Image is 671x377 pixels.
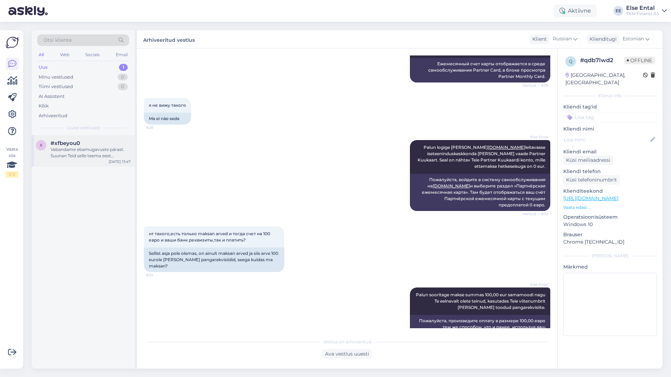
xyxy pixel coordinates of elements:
[433,183,470,188] a: [DOMAIN_NAME]
[39,74,73,81] div: Minu vestlused
[563,253,657,259] div: [PERSON_NAME]
[59,50,71,59] div: Web
[51,140,80,146] span: #xfbeyou0
[563,125,657,133] p: Kliendi nimi
[626,5,659,11] div: Else Ental
[563,93,657,99] div: Kliendi info
[626,5,667,16] a: Else EntalTKM Finants AS
[39,83,73,90] div: Tiimi vestlused
[522,83,548,88] span: Nähtud ✓ 9:25
[39,112,67,119] div: Arhiveeritud
[109,159,131,164] div: [DATE] 13:47
[563,238,657,246] p: Chrome [TECHNICAL_ID]
[37,50,45,59] div: All
[613,6,623,16] div: EE
[626,11,659,16] div: TKM Finants AS
[146,125,172,130] span: 9:28
[118,83,128,90] div: 0
[553,35,572,43] span: Russian
[623,35,644,43] span: Estonian
[51,146,131,159] div: Vabandame ebamugavuste pärast. Suunan Teid selle teema eest vastutava kolleegi juurde. [PERSON_NA...
[563,213,657,221] p: Operatsioonisüsteem
[624,57,655,64] span: Offline
[410,58,550,82] div: Ежемесячный счет карты отображается в среде самообслуживания Partner Card, в блоке просмотра Part...
[416,292,546,310] span: Palun sooritage makse summas 100,00 eur samamoodi nagu Te eelnevalt olete teinud, kasutades Teie ...
[563,231,657,238] p: Brauser
[563,263,657,271] p: Märkmed
[563,112,657,123] input: Lisa tag
[563,187,657,195] p: Klienditeekond
[530,35,547,43] div: Klient
[143,34,195,44] label: Arhiveeritud vestlus
[563,221,657,228] p: Windows 10
[580,56,624,65] div: # qdb7lwd2
[149,102,186,108] span: я не вижу такого
[563,175,620,185] div: Küsi telefoninumbrit
[67,125,100,131] span: Uued vestlused
[410,174,550,211] div: Пожалуйста, войдите в систему самообслуживания на и выберите раздел «Партнёрская ежемесячная карт...
[563,148,657,156] p: Kliendi email
[118,74,128,81] div: 0
[39,64,48,71] div: Uus
[522,211,548,217] span: Nähtud ✓ 9:33
[569,59,572,64] span: q
[563,103,657,111] p: Kliendi tag'id
[563,204,657,211] p: Vaata edasi ...
[39,93,65,100] div: AI Assistent
[144,247,284,272] div: Sellist asja pole olemas, on ainult maksan arved ja siis arve 100 eurole [PERSON_NAME] pangarekvi...
[410,315,550,346] div: Пожалуйста, произведите оплату в размере 100,00 евро тем же способом, что и ранее, используя ваш ...
[563,156,613,165] div: Küsi meiliaadressi
[563,195,618,201] a: [URL][DOMAIN_NAME]
[114,50,129,59] div: Email
[587,35,617,43] div: Klienditugi
[418,145,546,169] span: Palun logige [PERSON_NAME] leitavasse iseteeninduskeskkonda [PERSON_NAME] vaade Partner Kuukaart....
[144,113,191,125] div: Ma ei näe seda
[522,282,548,287] span: Else Ental
[84,50,101,59] div: Socials
[39,102,49,110] div: Kõik
[488,145,525,150] a: [DOMAIN_NAME]
[146,272,172,278] span: 9:34
[6,146,18,178] div: Vaata siia
[119,64,128,71] div: 1
[322,349,372,359] div: Ava vestlus uuesti
[6,171,18,178] div: 1 / 3
[323,339,371,345] span: Vestlus on arhiveeritud
[149,231,271,243] span: нт такого,есть только maksan arved и тогда счет на 100 евро и ваши банк реквизиты,так и платить?
[40,143,42,148] span: x
[564,136,649,144] input: Lisa nimi
[44,37,72,44] span: Otsi kliente
[522,134,548,140] span: Else Ental
[554,5,597,17] div: Aktiivne
[6,36,19,49] img: Askly Logo
[563,168,657,175] p: Kliendi telefon
[565,72,643,86] div: [GEOGRAPHIC_DATA], [GEOGRAPHIC_DATA]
